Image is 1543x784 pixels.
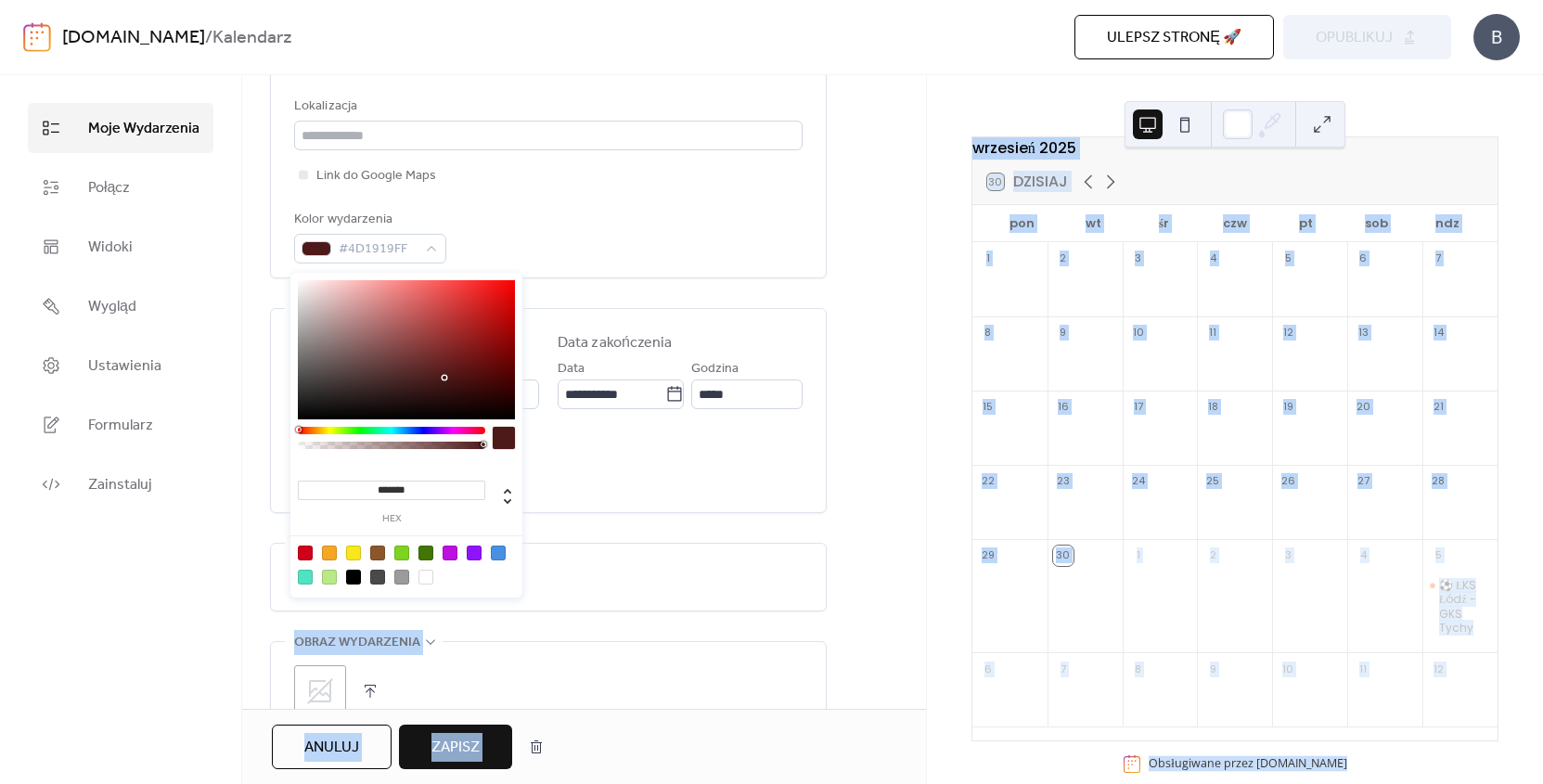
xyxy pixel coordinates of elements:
div: ndz [1412,205,1483,242]
div: #4A4A4A [370,570,385,585]
div: 7 [1053,659,1074,679]
a: Widoki [28,222,213,272]
span: Ustawienia [88,355,161,378]
div: 22 [978,471,998,492]
a: Formularz [28,400,213,450]
div: 8 [1128,659,1149,679]
div: 12 [1278,323,1298,343]
div: #BD10E0 [443,546,457,560]
a: Wygląd [28,281,213,331]
div: 16 [1053,397,1074,418]
div: #000000 [346,570,361,585]
div: 28 [1428,471,1448,492]
div: Lokalizacja [294,96,799,118]
div: #7ED321 [394,546,409,560]
div: czw [1200,205,1270,242]
div: 15 [978,397,998,418]
div: 5 [1278,249,1298,269]
span: #4D1919FF [339,238,417,261]
div: #4A90E2 [491,546,506,560]
div: ; [294,665,346,717]
div: #8B572A [370,546,385,560]
div: #9B9B9B [394,570,409,585]
span: Zainstaluj [88,474,152,496]
div: #50E3C2 [298,570,313,585]
a: Zainstaluj [28,459,213,509]
div: ⚽️ ŁKS Łódź - GKS Tychy [1422,578,1498,636]
div: Kolor wydarzenia [294,209,443,231]
span: Anuluj [304,737,359,759]
div: B [1473,14,1520,60]
div: śr [1128,205,1199,242]
b: / [205,20,212,56]
div: 20 [1353,397,1373,418]
span: Wygląd [88,296,136,318]
div: 4 [1202,249,1223,269]
div: #F5A623 [322,546,337,560]
div: 10 [1128,323,1149,343]
div: #417505 [418,546,433,560]
span: Widoki [88,237,133,259]
div: 1 [1128,546,1149,566]
div: #D0021B [298,546,313,560]
div: 6 [978,659,998,679]
div: 30 [1053,546,1074,566]
div: pt [1270,205,1341,242]
div: 2 [1202,546,1223,566]
div: 17 [1128,397,1149,418]
span: Ulepsz stronę 🚀 [1107,27,1241,49]
div: #9013FE [467,546,482,560]
div: 2 [1053,249,1074,269]
a: Ustawienia [28,341,213,391]
div: 11 [1202,323,1223,343]
label: hex [298,514,485,524]
div: wrzesień 2025 [972,137,1498,160]
div: pon [987,205,1058,242]
div: wt [1058,205,1128,242]
div: 6 [1353,249,1373,269]
div: 29 [978,546,998,566]
img: logo [23,22,51,52]
a: [DOMAIN_NAME] [62,20,205,56]
div: 13 [1353,323,1373,343]
a: [DOMAIN_NAME] [1256,756,1347,772]
div: ⚽️ ŁKS Łódź - GKS Tychy [1439,578,1490,636]
div: 12 [1428,659,1448,679]
div: 27 [1353,471,1373,492]
div: 4 [1353,546,1373,566]
div: 21 [1428,397,1448,418]
div: 23 [1053,471,1074,492]
div: 9 [1202,659,1223,679]
div: 5 [1428,546,1448,566]
div: 8 [978,323,998,343]
div: 26 [1278,471,1298,492]
span: Zapisz [431,737,480,759]
div: Data zakończenia [558,332,673,354]
div: 3 [1278,546,1298,566]
div: 25 [1202,471,1223,492]
div: 9 [1053,323,1074,343]
span: Obraz wydarzenia [294,632,420,654]
div: 7 [1428,249,1448,269]
div: Obsługiwane przez [1149,756,1346,772]
div: 24 [1128,471,1149,492]
b: Kalendarz [212,20,292,56]
span: Godzina [691,358,739,380]
a: Połącz [28,162,213,212]
span: Formularz [88,415,153,437]
div: 3 [1128,249,1149,269]
div: 19 [1278,397,1298,418]
div: sob [1341,205,1411,242]
div: #B8E986 [322,570,337,585]
div: 1 [978,249,998,269]
button: Anuluj [272,725,392,769]
div: #FFFFFF [418,570,433,585]
span: Połącz [88,177,130,199]
span: Link do Google Maps [316,165,436,187]
span: Moje Wydarzenia [88,118,199,140]
div: 18 [1202,397,1223,418]
div: 10 [1278,659,1298,679]
button: Zapisz [399,725,512,769]
div: 14 [1428,323,1448,343]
